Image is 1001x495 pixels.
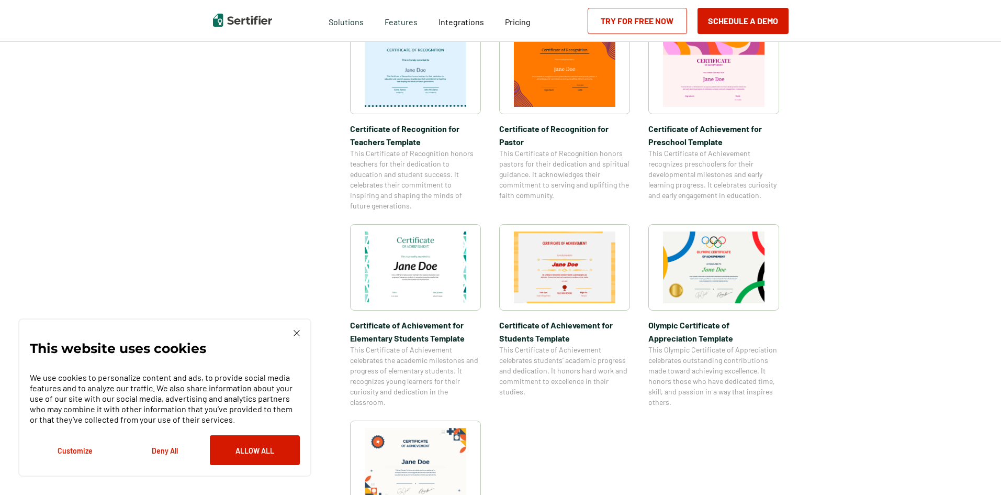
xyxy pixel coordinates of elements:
img: Certificate of Recognition for Teachers Template [365,35,466,107]
span: This Certificate of Achievement celebrates the academic milestones and progress of elementary stu... [350,345,481,408]
span: Olympic Certificate of Appreciation​ Template [648,318,779,345]
a: Certificate of Achievement for Preschool TemplateCertificate of Achievement for Preschool Templat... [648,28,779,211]
a: Certificate of Achievement for Elementary Students TemplateCertificate of Achievement for Element... [350,224,481,408]
a: Try for Free Now [588,8,687,34]
p: We use cookies to personalize content and ads, to provide social media features and to analyze ou... [30,372,300,425]
img: Certificate of Achievement for Elementary Students Template [365,232,466,303]
a: Olympic Certificate of Appreciation​ TemplateOlympic Certificate of Appreciation​ TemplateThis Ol... [648,224,779,408]
iframe: Chat Widget [949,445,1001,495]
img: Certificate of Achievement for Students Template [514,232,615,303]
span: This Certificate of Recognition honors pastors for their dedication and spiritual guidance. It ac... [499,148,630,201]
button: Deny All [120,435,210,465]
span: Certificate of Recognition for Teachers Template [350,122,481,148]
button: Allow All [210,435,300,465]
p: This website uses cookies [30,343,206,354]
span: Solutions [329,14,364,27]
a: Certificate of Recognition for PastorCertificate of Recognition for PastorThis Certificate of Rec... [499,28,630,211]
img: Certificate of Achievement for Preschool Template [663,35,764,107]
span: Certificate of Recognition for Pastor [499,122,630,148]
span: This Olympic Certificate of Appreciation celebrates outstanding contributions made toward achievi... [648,345,779,408]
a: Integrations [438,14,484,27]
span: Certificate of Achievement for Students Template [499,318,630,345]
span: Certificate of Achievement for Elementary Students Template [350,318,481,345]
a: Pricing [505,14,531,27]
img: Olympic Certificate of Appreciation​ Template [663,232,764,303]
span: This Certificate of Achievement celebrates students’ academic progress and dedication. It honors ... [499,345,630,397]
img: Sertifier | Digital Credentialing Platform [213,14,272,27]
span: Integrations [438,17,484,27]
span: This Certificate of Achievement recognizes preschoolers for their developmental milestones and ea... [648,148,779,201]
img: Certificate of Recognition for Pastor [514,35,615,107]
span: Pricing [505,17,531,27]
span: This Certificate of Recognition honors teachers for their dedication to education and student suc... [350,148,481,211]
a: Certificate of Recognition for Teachers TemplateCertificate of Recognition for Teachers TemplateT... [350,28,481,211]
button: Schedule a Demo [698,8,789,34]
span: Features [385,14,418,27]
a: Certificate of Achievement for Students TemplateCertificate of Achievement for Students TemplateT... [499,224,630,408]
span: Certificate of Achievement for Preschool Template [648,122,779,148]
button: Customize [30,435,120,465]
img: Cookie Popup Close [294,330,300,336]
